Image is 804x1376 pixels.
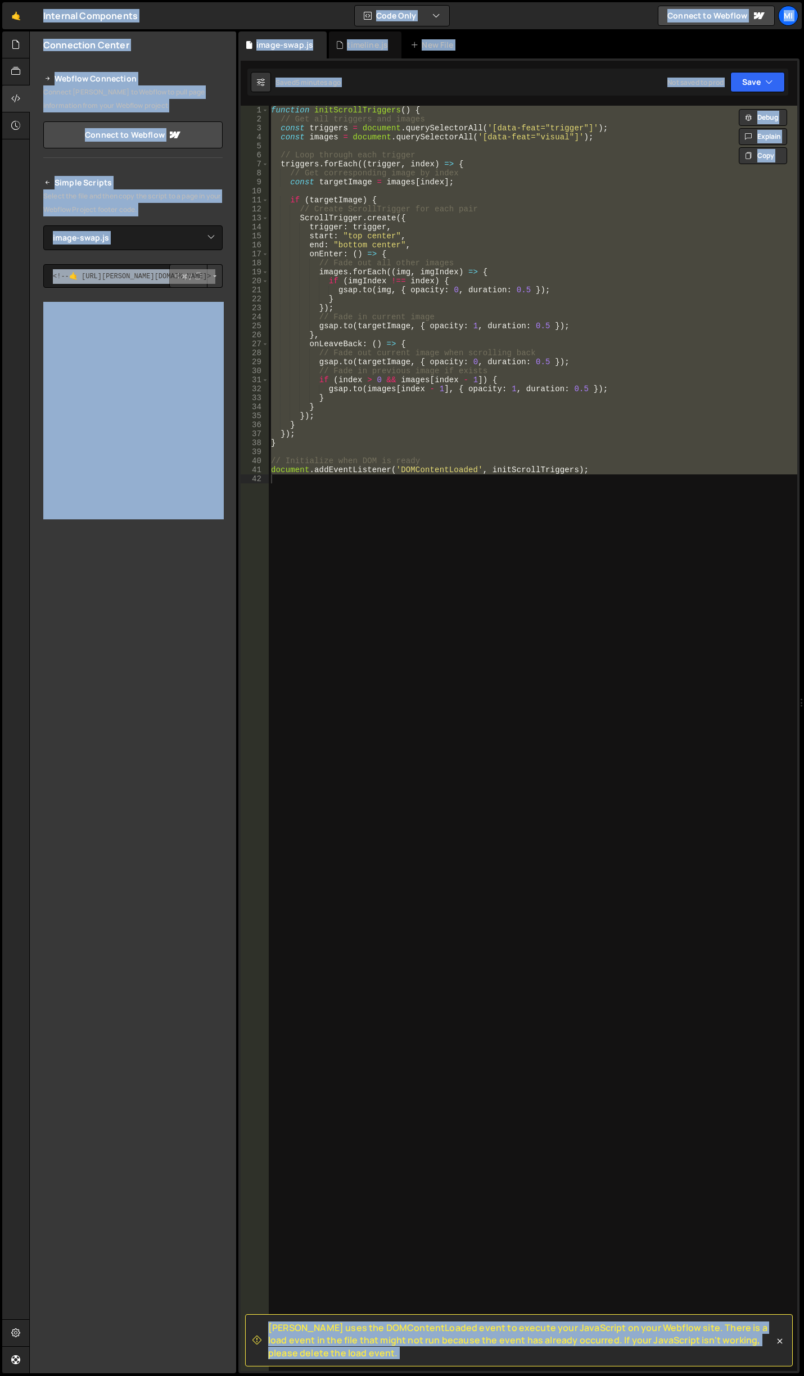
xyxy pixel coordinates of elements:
div: 36 [241,420,269,429]
div: 25 [241,322,269,331]
div: 13 [241,214,269,223]
div: 28 [241,348,269,357]
div: 1 [241,106,269,115]
div: 40 [241,456,269,465]
h2: Webflow Connection [43,72,223,85]
div: 35 [241,411,269,420]
div: 12 [241,205,269,214]
div: 30 [241,366,269,375]
div: 4 [241,133,269,142]
button: Code Only [355,6,449,26]
div: 26 [241,331,269,340]
div: 14 [241,223,269,232]
button: Save [730,72,785,92]
span: [PERSON_NAME] uses the DOMContentLoaded event to execute your JavaScript on your Webflow site. Th... [268,1321,774,1359]
textarea: <!--🤙 [URL][PERSON_NAME][DOMAIN_NAME]> <script>document.addEventListener("DOMContentLoaded", func... [43,264,223,288]
div: 3 [241,124,269,133]
div: 24 [241,313,269,322]
p: Select the file and then copy the script to a page in your Webflow Project footer code. [43,189,223,216]
div: 11 [241,196,269,205]
div: Button group with nested dropdown [169,264,223,288]
div: New File [410,39,458,51]
div: 32 [241,384,269,393]
div: 39 [241,447,269,456]
div: 21 [241,286,269,295]
div: 8 [241,169,269,178]
div: 33 [241,393,269,402]
div: 41 [241,465,269,474]
div: 20 [241,277,269,286]
a: 🤙 [2,2,30,29]
a: Connect to Webflow [658,6,775,26]
div: 23 [241,304,269,313]
div: 10 [241,187,269,196]
div: 19 [241,268,269,277]
div: image-swap.js [256,39,313,51]
div: 15 [241,232,269,241]
div: Internal Components [43,9,138,22]
h2: Connection Center [43,39,129,51]
div: 5 [241,142,269,151]
div: Not saved to prod [667,78,724,87]
div: 29 [241,357,269,366]
div: 22 [241,295,269,304]
p: Connect [PERSON_NAME] to Webflow to pull page information from your Webflow project [43,85,223,112]
div: 37 [241,429,269,438]
div: 38 [241,438,269,447]
iframe: YouTube video player [43,306,224,408]
div: 31 [241,375,269,384]
div: 34 [241,402,269,411]
div: 6 [241,151,269,160]
div: timeline.js [347,39,388,51]
button: Debug [739,109,787,126]
iframe: YouTube video player [43,415,224,516]
div: Saved [275,78,341,87]
a: Mi [778,6,798,26]
div: 27 [241,340,269,348]
div: 18 [241,259,269,268]
a: Connect to Webflow [43,121,223,148]
div: 5 minutes ago [296,78,341,87]
button: Copy [169,264,207,288]
div: 2 [241,115,269,124]
div: 42 [241,474,269,483]
div: 17 [241,250,269,259]
h2: Simple Scripts [43,176,223,189]
button: Explain [739,128,787,145]
div: 7 [241,160,269,169]
div: 16 [241,241,269,250]
button: Copy [739,147,787,164]
div: 9 [241,178,269,187]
